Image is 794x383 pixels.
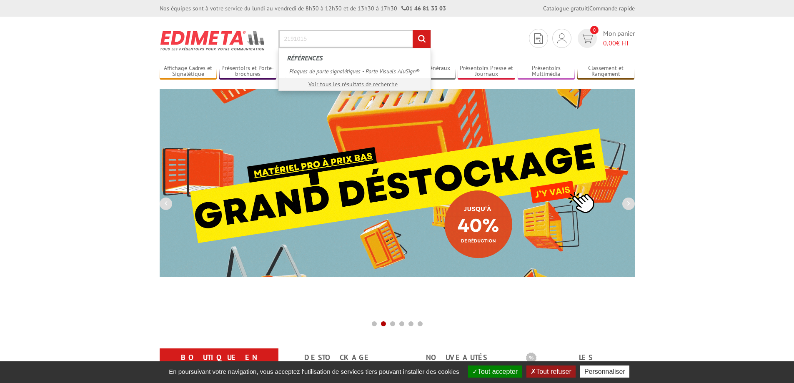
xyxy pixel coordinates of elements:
[160,25,266,56] img: Présentoir, panneau, stand - Edimeta - PLV, affichage, mobilier bureau, entreprise
[603,39,616,47] span: 0,00
[285,65,424,78] a: Plaques de porte signalétiques - Porte Visuels AluSign®
[526,365,575,378] button: Tout refuser
[543,5,588,12] a: Catalogue gratuit
[468,365,522,378] button: Tout accepter
[557,33,566,43] img: devis rapide
[170,350,268,380] a: Boutique en ligne
[576,29,635,48] a: devis rapide 0 Mon panier 0,00€ HT
[518,65,575,78] a: Présentoirs Multimédia
[603,38,635,48] span: € HT
[308,80,398,88] a: Voir tous les résultats de recherche
[160,65,217,78] a: Affichage Cadres et Signalétique
[581,34,593,43] img: devis rapide
[278,30,431,48] input: Rechercher un produit ou une référence...
[577,65,635,78] a: Classement et Rangement
[603,29,635,48] span: Mon panier
[413,30,431,48] input: rechercher
[278,48,431,91] div: Rechercher un produit ou une référence...
[160,4,446,13] div: Nos équipes sont à votre service du lundi au vendredi de 8h30 à 12h30 et de 13h30 à 17h30
[458,65,515,78] a: Présentoirs Presse et Journaux
[407,350,506,365] a: nouveautés
[534,33,543,44] img: devis rapide
[288,350,387,365] a: Destockage
[219,65,277,78] a: Présentoirs et Porte-brochures
[589,5,635,12] a: Commande rapide
[526,350,630,367] b: Les promotions
[543,4,635,13] div: |
[526,350,625,380] a: Les promotions
[287,54,323,62] span: Références
[580,365,629,378] button: Personnaliser (fenêtre modale)
[165,368,463,375] span: En poursuivant votre navigation, vous acceptez l'utilisation de services tiers pouvant installer ...
[401,5,446,12] strong: 01 46 81 33 03
[590,26,599,34] span: 0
